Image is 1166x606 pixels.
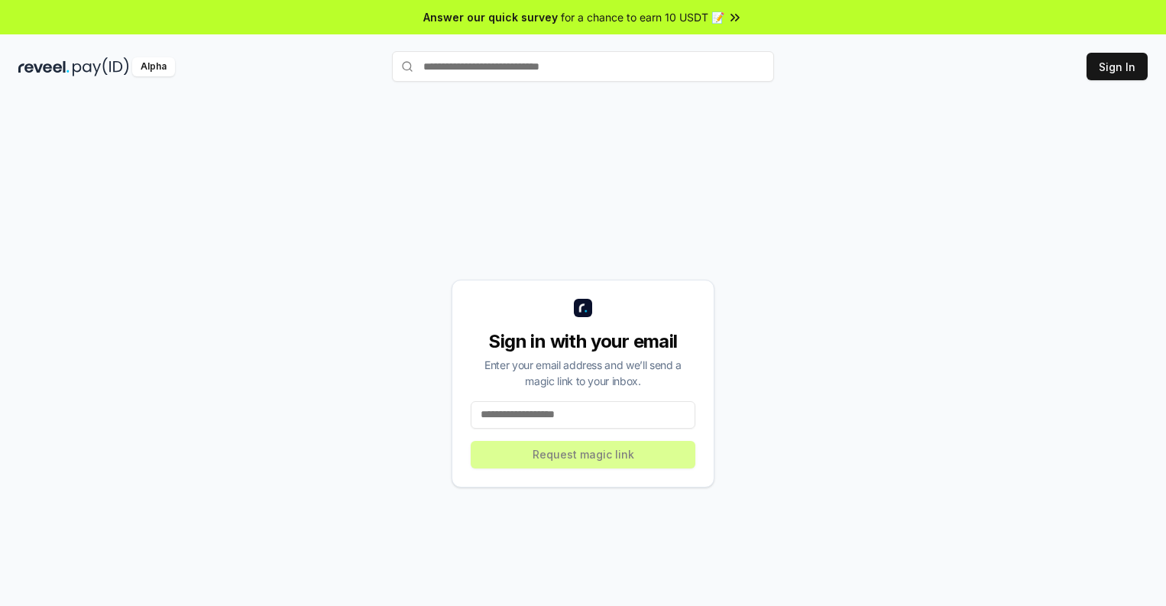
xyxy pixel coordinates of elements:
[73,57,129,76] img: pay_id
[471,329,695,354] div: Sign in with your email
[132,57,175,76] div: Alpha
[561,9,724,25] span: for a chance to earn 10 USDT 📝
[574,299,592,317] img: logo_small
[471,357,695,389] div: Enter your email address and we’ll send a magic link to your inbox.
[18,57,70,76] img: reveel_dark
[423,9,558,25] span: Answer our quick survey
[1087,53,1148,80] button: Sign In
